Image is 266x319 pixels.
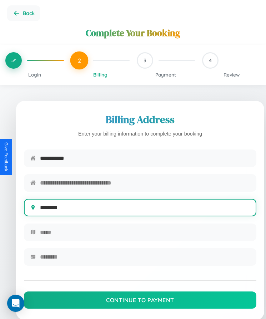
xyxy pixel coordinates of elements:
button: Go back [7,5,40,21]
h2: Billing Address [24,112,256,127]
h1: Complete Your Booking [86,26,180,39]
button: Continue to Payment [24,291,256,309]
p: Enter your billing information to complete your booking [24,129,256,139]
div: Open Intercom Messenger [7,295,24,312]
span: 3 [144,57,146,64]
span: 4 [209,57,212,64]
span: Payment [155,72,176,78]
span: 2 [77,57,81,64]
div: Give Feedback [4,142,9,171]
span: Billing [93,72,107,78]
span: Review [224,72,240,78]
span: Login [28,72,41,78]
